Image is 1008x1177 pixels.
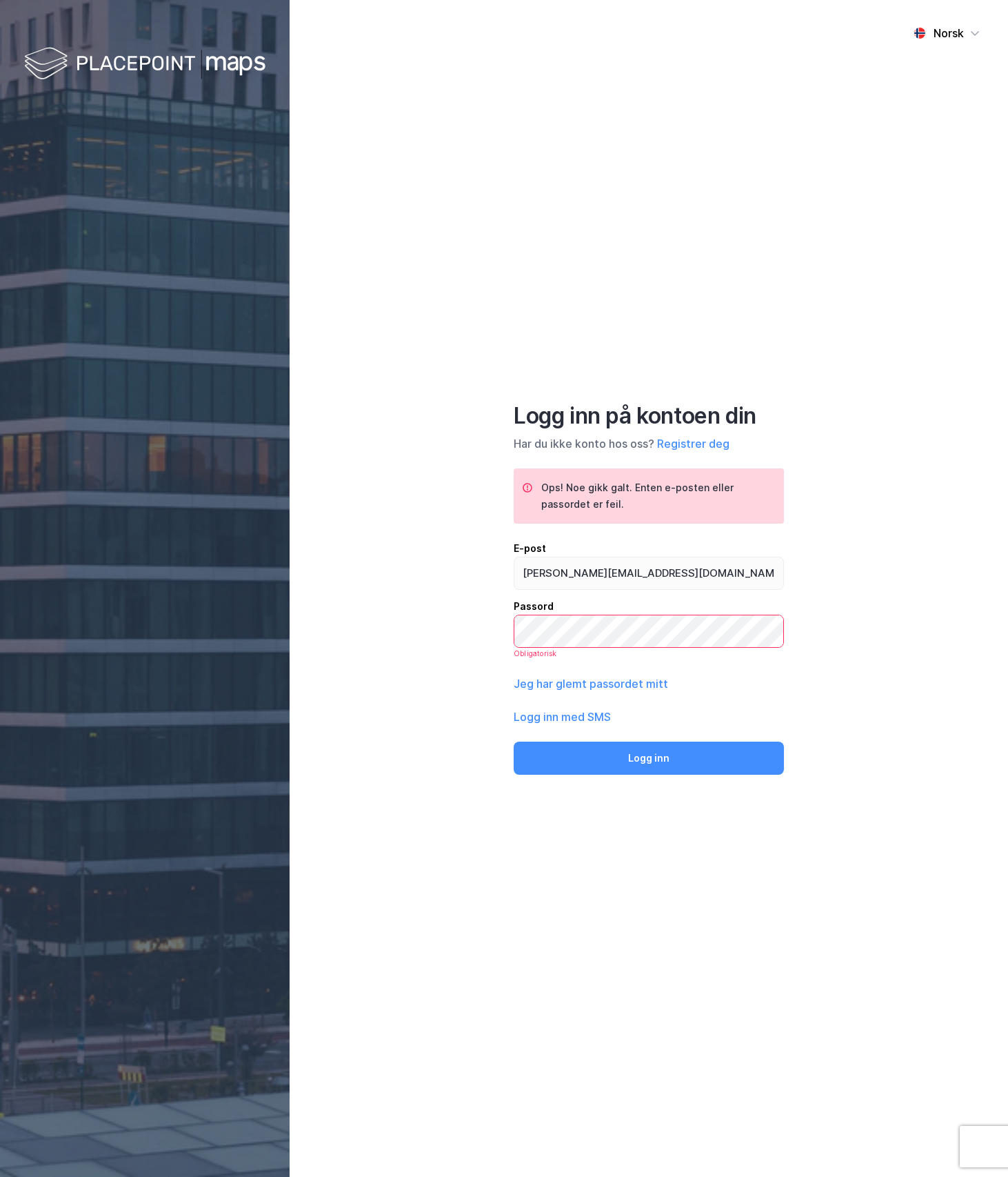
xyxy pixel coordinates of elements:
[514,540,784,557] div: E-post
[514,675,668,692] button: Jeg har glemt passordet mitt
[514,742,784,775] button: Logg inn
[514,598,784,615] div: Passord
[514,435,784,452] div: Har du ikke konto hos oss?
[514,402,784,430] div: Logg inn på kontoen din
[657,435,729,452] button: Registrer deg
[24,44,265,85] img: logo-white.f07954bde2210d2a523dddb988cd2aa7.svg
[514,709,611,725] button: Logg inn med SMS
[934,25,964,41] div: Norsk
[514,648,784,659] div: Obligatorisk
[541,479,773,513] div: Ops! Noe gikk galt. Enten e-posten eller passordet er feil.
[939,1111,1008,1177] iframe: Chat Widget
